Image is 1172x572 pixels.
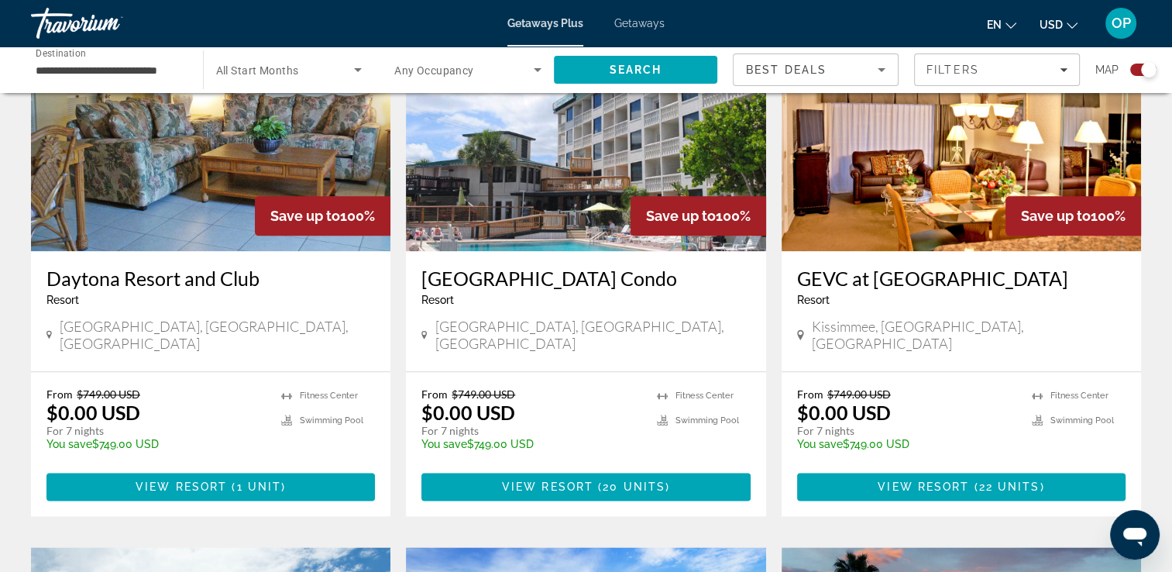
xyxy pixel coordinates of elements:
[1050,415,1114,426] span: Swimming Pool
[746,64,827,76] span: Best Deals
[1095,59,1119,81] span: Map
[1050,391,1108,401] span: Fitness Center
[227,481,286,493] span: ( )
[797,438,843,450] span: You save
[1110,510,1160,560] iframe: Button to launch messaging window
[46,267,375,290] a: Daytona Resort and Club
[421,267,750,290] a: [GEOGRAPHIC_DATA] Condo
[812,318,1126,352] span: Kissimmee, [GEOGRAPHIC_DATA], [GEOGRAPHIC_DATA]
[46,473,375,501] button: View Resort(1 unit)
[421,473,750,501] button: View Resort(20 units)
[421,388,448,401] span: From
[646,208,716,224] span: Save up to
[46,438,92,450] span: You save
[1112,16,1131,31] span: OP
[631,196,766,236] div: 100%
[46,294,79,306] span: Resort
[1005,196,1141,236] div: 100%
[797,294,830,306] span: Resort
[31,3,390,251] img: Daytona Resort and Club
[797,473,1126,501] button: View Resort(22 units)
[603,481,665,493] span: 20 units
[36,61,183,80] input: Select destination
[878,481,969,493] span: View Resort
[421,424,641,438] p: For 7 nights
[421,294,454,306] span: Resort
[797,438,1016,450] p: $749.00 USD
[914,53,1080,86] button: Filters
[797,267,1126,290] a: GEVC at [GEOGRAPHIC_DATA]
[1101,7,1141,40] button: User Menu
[554,56,718,84] button: Search
[827,388,891,401] span: $749.00 USD
[255,196,390,236] div: 100%
[216,64,299,77] span: All Start Months
[46,401,140,424] p: $0.00 USD
[926,64,979,76] span: Filters
[614,17,665,29] a: Getaways
[406,3,765,251] img: Silver Beach Club Resort Condo
[421,438,641,450] p: $749.00 USD
[60,318,375,352] span: [GEOGRAPHIC_DATA], [GEOGRAPHIC_DATA], [GEOGRAPHIC_DATA]
[421,401,515,424] p: $0.00 USD
[969,481,1044,493] span: ( )
[46,438,266,450] p: $749.00 USD
[394,64,474,77] span: Any Occupancy
[675,391,734,401] span: Fitness Center
[300,391,358,401] span: Fitness Center
[609,64,662,76] span: Search
[1021,208,1091,224] span: Save up to
[987,13,1016,36] button: Change language
[1040,19,1063,31] span: USD
[435,318,751,352] span: [GEOGRAPHIC_DATA], [GEOGRAPHIC_DATA], [GEOGRAPHIC_DATA]
[46,424,266,438] p: For 7 nights
[236,481,281,493] span: 1 unit
[979,481,1040,493] span: 22 units
[452,388,515,401] span: $749.00 USD
[46,388,73,401] span: From
[507,17,583,29] a: Getaways Plus
[77,388,140,401] span: $749.00 USD
[593,481,670,493] span: ( )
[502,481,593,493] span: View Resort
[797,388,823,401] span: From
[421,438,467,450] span: You save
[300,415,363,426] span: Swimming Pool
[987,19,1002,31] span: en
[746,60,885,79] mat-select: Sort by
[31,3,186,43] a: Travorium
[797,401,891,424] p: $0.00 USD
[782,3,1141,251] img: GEVC at Club Sevilla
[136,481,227,493] span: View Resort
[1040,13,1077,36] button: Change currency
[36,47,86,58] span: Destination
[797,424,1016,438] p: For 7 nights
[675,415,739,426] span: Swimming Pool
[270,208,340,224] span: Save up to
